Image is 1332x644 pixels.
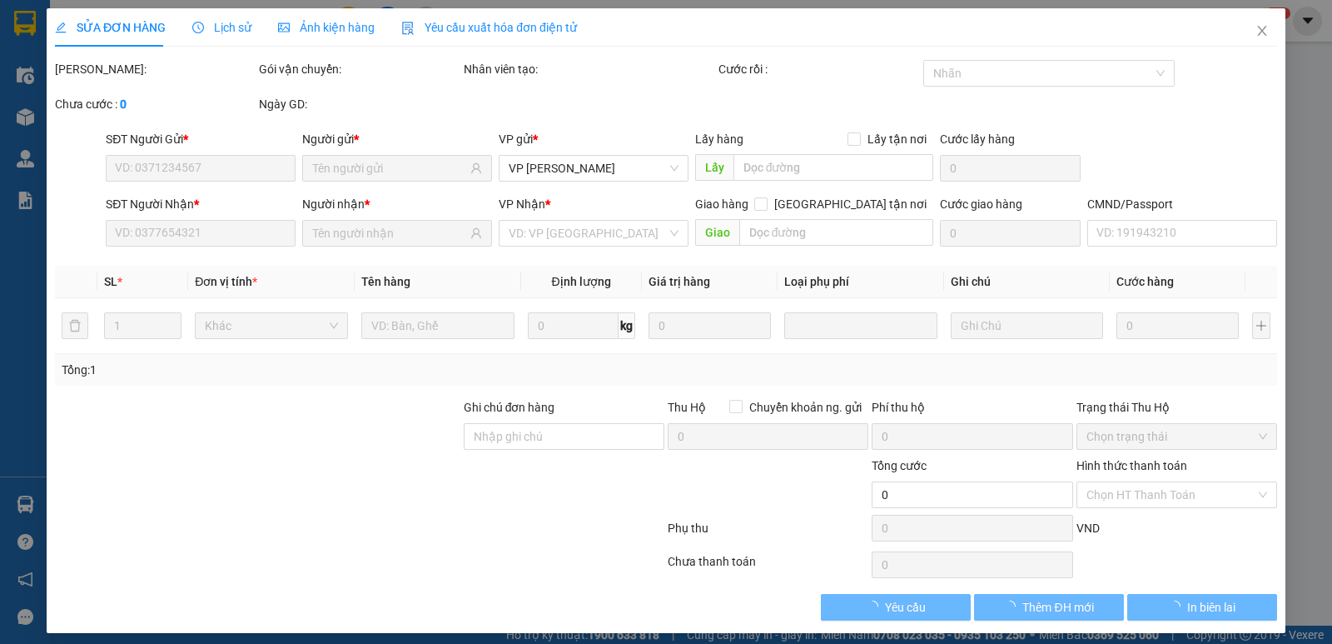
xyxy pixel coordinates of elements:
[205,313,338,338] span: Khác
[552,275,611,288] span: Định lượng
[872,398,1072,423] div: Phí thu hộ
[278,21,375,34] span: Ảnh kiện hàng
[195,275,257,288] span: Đơn vị tính
[464,401,555,414] label: Ghi chú đơn hàng
[1076,459,1187,472] label: Hình thức thanh toán
[718,60,919,78] div: Cước rồi :
[55,60,256,78] div: [PERSON_NAME]:
[649,275,710,288] span: Giá trị hàng
[464,423,664,450] input: Ghi chú đơn hàng
[361,275,410,288] span: Tên hàng
[120,97,127,111] b: 0
[1087,195,1277,213] div: CMND/Passport
[55,22,67,33] span: edit
[668,401,706,414] span: Thu Hộ
[302,195,492,213] div: Người nhận
[1116,312,1239,339] input: 0
[1022,598,1093,617] span: Thêm ĐH mới
[104,275,117,288] span: SL
[192,21,251,34] span: Lịch sử
[499,197,545,211] span: VP Nhận
[940,220,1081,247] input: Cước giao hàng
[951,312,1104,339] input: Ghi Chú
[974,594,1124,621] button: Thêm ĐH mới
[695,132,743,146] span: Lấy hàng
[940,155,1081,182] input: Cước lấy hàng
[1187,598,1235,617] span: In biên lai
[1004,601,1022,612] span: loading
[739,219,934,246] input: Dọc đường
[649,312,771,339] input: 0
[55,21,166,34] span: SỬA ĐƠN HÀNG
[278,22,290,33] span: picture
[821,594,971,621] button: Yêu cầu
[312,224,467,242] input: Tên người nhận
[619,312,635,339] span: kg
[1116,275,1174,288] span: Cước hàng
[940,132,1015,146] label: Cước lấy hàng
[302,130,492,148] div: Người gửi
[885,598,926,617] span: Yêu cầu
[470,227,482,239] span: user
[666,552,870,582] div: Chưa thanh toán
[1255,24,1269,37] span: close
[21,113,291,141] b: GỬI : VP [PERSON_NAME]
[1239,8,1285,55] button: Close
[401,22,415,35] img: icon
[106,195,296,213] div: SĐT Người Nhận
[156,41,696,62] li: 271 - [PERSON_NAME] - [GEOGRAPHIC_DATA] - [GEOGRAPHIC_DATA]
[401,21,577,34] span: Yêu cầu xuất hóa đơn điện tử
[768,195,933,213] span: [GEOGRAPHIC_DATA] tận nơi
[695,219,739,246] span: Giao
[499,130,688,148] div: VP gửi
[733,154,934,181] input: Dọc đường
[695,154,733,181] span: Lấy
[21,21,146,104] img: logo.jpg
[666,519,870,548] div: Phụ thu
[872,459,927,472] span: Tổng cước
[55,95,256,113] div: Chưa cước :
[464,60,716,78] div: Nhân viên tạo:
[62,361,515,379] div: Tổng: 1
[1086,424,1267,449] span: Chọn trạng thái
[62,312,88,339] button: delete
[192,22,204,33] span: clock-circle
[312,159,467,177] input: Tên người gửi
[106,130,296,148] div: SĐT Người Gửi
[1076,398,1277,417] div: Trạng thái Thu Hộ
[1169,601,1187,612] span: loading
[470,162,482,174] span: user
[1127,594,1277,621] button: In biên lai
[259,95,460,113] div: Ngày GD:
[259,60,460,78] div: Gói vận chuyển:
[743,398,868,417] span: Chuyển khoản ng. gửi
[861,130,933,148] span: Lấy tận nơi
[1252,312,1270,339] button: plus
[361,312,514,339] input: VD: Bàn, Ghế
[778,266,944,298] th: Loại phụ phí
[509,156,678,181] span: VP Nguyễn Văn Cừ
[695,197,748,211] span: Giao hàng
[944,266,1111,298] th: Ghi chú
[940,197,1022,211] label: Cước giao hàng
[1076,522,1100,535] span: VND
[867,601,885,612] span: loading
